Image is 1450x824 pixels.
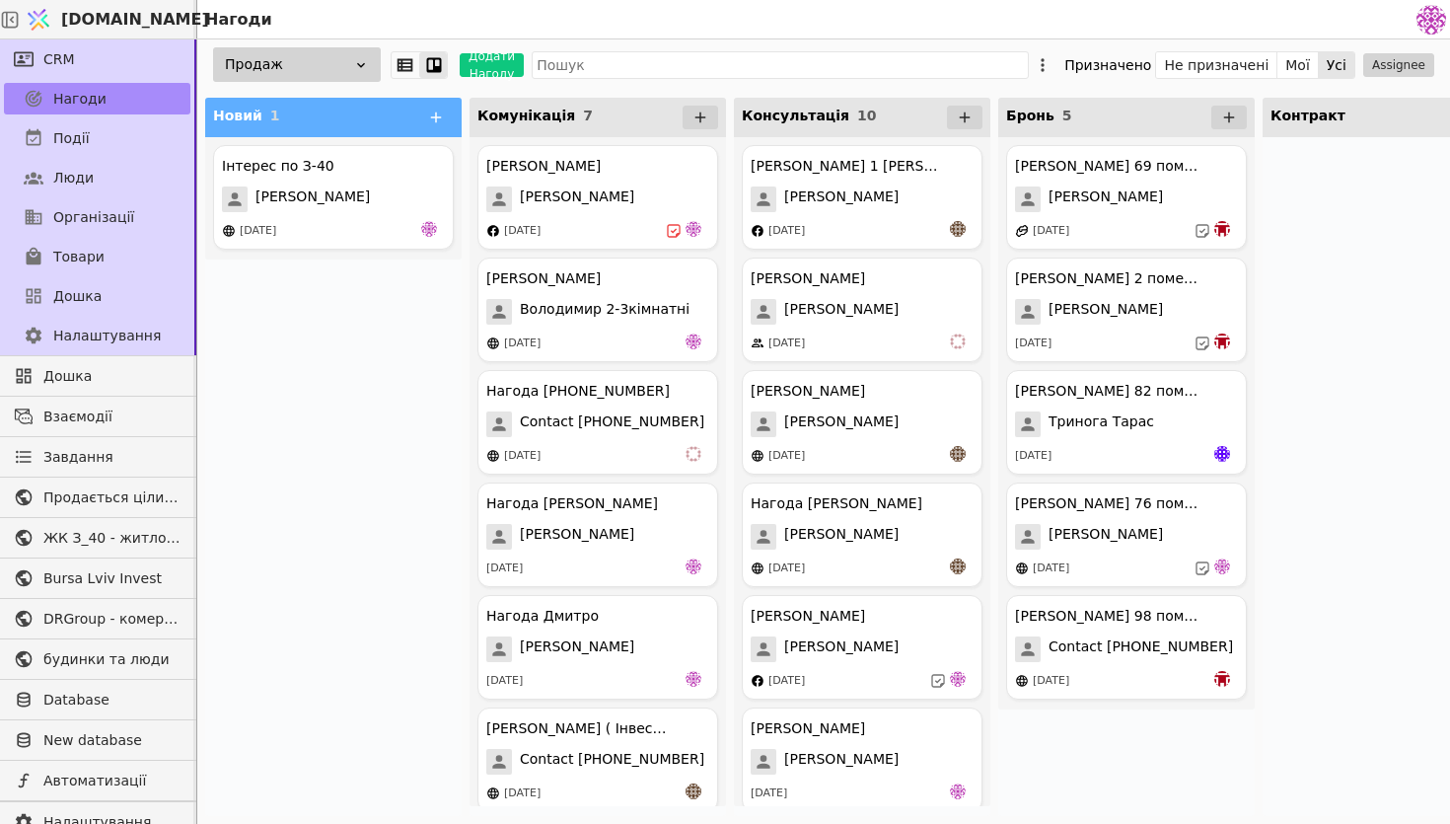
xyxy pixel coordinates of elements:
div: [PERSON_NAME] 1 [PERSON_NAME] [751,156,938,177]
span: Автоматизації [43,771,181,791]
div: [PERSON_NAME]Володимир 2-3кімнатні[DATE]de [477,258,718,362]
div: Призначено [1064,51,1151,79]
div: [PERSON_NAME] 76 помешкання [PERSON_NAME][PERSON_NAME][DATE]de [1006,483,1247,587]
div: [PERSON_NAME] 69 помешкання [PERSON_NAME] [1015,156,1202,177]
img: online-store.svg [486,787,500,800]
div: [DATE] [240,223,276,240]
img: Яр [1214,446,1230,462]
a: Взаємодії [4,401,190,432]
a: Події [4,122,190,154]
div: Нагода Дмитро[PERSON_NAME][DATE]de [477,595,718,700]
img: facebook.svg [486,224,500,238]
img: de [686,559,701,574]
div: [PERSON_NAME] 82 помешкання [PERSON_NAME] [1015,381,1202,402]
span: 1 [270,108,280,123]
div: [PERSON_NAME] [751,268,865,289]
div: [PERSON_NAME][PERSON_NAME][DATE]an [742,370,982,475]
img: people.svg [751,337,764,350]
div: [PERSON_NAME] [751,606,865,627]
img: an [950,559,966,574]
span: Організації [53,207,134,228]
span: Контракт [1270,108,1345,123]
img: online-store.svg [1015,674,1029,688]
div: [DATE] [768,561,805,577]
div: Нагода [PHONE_NUMBER] [486,381,670,402]
a: DRGroup - комерційна нерухоомість [4,603,190,635]
span: Дошка [43,366,181,387]
span: Товари [53,247,105,267]
img: online-store.svg [751,562,764,575]
div: [DATE] [1033,561,1069,577]
div: Продаж [213,47,381,82]
div: [DATE] [751,786,787,802]
a: Bursa Lviv Invest [4,562,190,594]
img: bo [1214,334,1230,349]
div: [PERSON_NAME] 2 помешкання [PERSON_NAME] [1015,268,1202,289]
div: [PERSON_NAME] [751,718,865,739]
span: [PERSON_NAME] [520,637,634,662]
img: vi [686,446,701,462]
span: [PERSON_NAME] [520,524,634,550]
a: Автоматизації [4,765,190,796]
div: [DATE] [768,223,805,240]
span: [PERSON_NAME] [784,187,899,212]
div: [DATE] [504,336,541,352]
span: Комунікація [477,108,575,123]
span: 7 [583,108,593,123]
img: bo [1214,671,1230,687]
span: Contact [PHONE_NUMBER] [520,412,704,437]
span: New database [43,730,181,751]
img: de [950,784,966,799]
div: Інтерес по З-40 [222,156,334,177]
div: [DATE] [1015,448,1051,465]
span: ЖК З_40 - житлова та комерційна нерухомість класу Преміум [43,528,181,549]
div: [PERSON_NAME] 82 помешкання [PERSON_NAME]Тринога Тарас[DATE]Яр [1006,370,1247,475]
span: Contact [PHONE_NUMBER] [1049,637,1233,662]
div: Нагода [PERSON_NAME][PERSON_NAME][DATE]an [742,483,982,587]
a: будинки та люди [4,643,190,675]
span: Події [53,128,90,149]
img: online-store.svg [486,337,500,350]
span: [PERSON_NAME] [784,412,899,437]
div: [PERSON_NAME] 98 помешкання [PERSON_NAME] [1015,606,1202,627]
div: [PERSON_NAME] ( Інвестиція ) [486,718,674,739]
img: facebook.svg [751,224,764,238]
div: [PERSON_NAME][PERSON_NAME][DATE]vi [742,258,982,362]
span: будинки та люди [43,649,181,670]
span: Взаємодії [43,407,181,427]
a: Додати Нагоду [448,53,524,77]
span: Володимир 2-3кімнатні [520,299,689,325]
div: [DATE] [1033,223,1069,240]
span: Налаштування [53,326,161,346]
span: [PERSON_NAME] [784,299,899,325]
img: 137b5da8a4f5046b86490006a8dec47a [1416,5,1446,35]
a: Дошка [4,280,190,312]
div: [PERSON_NAME] [486,156,601,177]
div: [DATE] [504,786,541,802]
div: [PERSON_NAME] ( Інвестиція )Contact [PHONE_NUMBER][DATE]an [477,708,718,812]
span: Бронь [1006,108,1054,123]
button: Усі [1319,51,1354,79]
div: [DATE] [504,223,541,240]
img: de [421,221,437,237]
button: Додати Нагоду [460,53,524,77]
a: [DOMAIN_NAME] [20,1,197,38]
img: affiliate-program.svg [1015,224,1029,238]
span: 10 [857,108,876,123]
span: CRM [43,49,75,70]
div: [PERSON_NAME][PERSON_NAME][DATE]de [742,708,982,812]
span: [DOMAIN_NAME] [61,8,209,32]
div: [PERSON_NAME] 98 помешкання [PERSON_NAME]Contact [PHONE_NUMBER][DATE]bo [1006,595,1247,700]
a: Дошка [4,360,190,392]
div: [DATE] [1015,336,1051,352]
div: Нагода [PERSON_NAME][PERSON_NAME][DATE]de [477,483,718,587]
span: Завдання [43,447,113,468]
img: online-store.svg [1015,562,1029,575]
img: online-store.svg [486,449,500,463]
img: facebook.svg [751,674,764,688]
div: [DATE] [768,336,805,352]
div: Нагода Дмитро [486,606,599,627]
div: [PERSON_NAME] [486,268,601,289]
div: Нагода [PERSON_NAME] [751,493,922,514]
button: Мої [1277,51,1319,79]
